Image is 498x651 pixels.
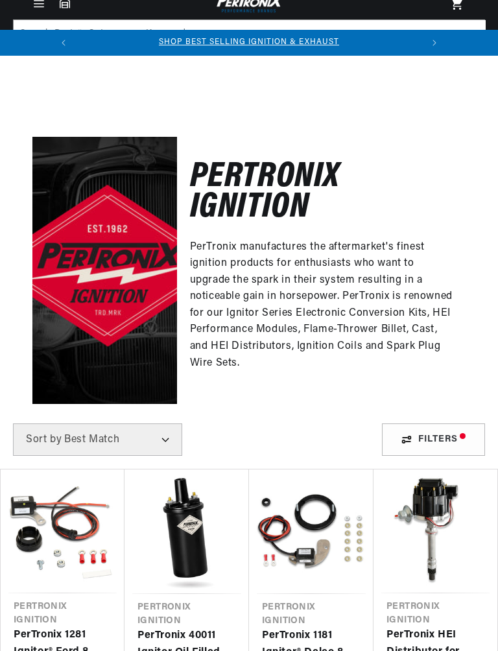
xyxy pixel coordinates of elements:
select: Sort by [13,423,182,456]
button: Translation missing: en.sections.announcements.next_announcement [421,30,447,56]
span: Sort by [26,434,62,445]
button: Search Part #, Category or Keyword [456,20,484,49]
div: Announcement [77,36,421,49]
a: SHOP BEST SELLING IGNITION & EXHAUST [159,38,339,46]
button: Translation missing: en.sections.announcements.previous_announcement [51,30,77,56]
div: Filters [382,423,485,456]
input: Search Part #, Category or Keyword [14,20,486,49]
div: 1 of 2 [77,36,421,49]
h2: Pertronix Ignition [190,163,453,224]
img: Pertronix Ignition [32,137,177,404]
p: PerTronix manufactures the aftermarket's finest ignition products for enthusiasts who want to upg... [190,239,453,372]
